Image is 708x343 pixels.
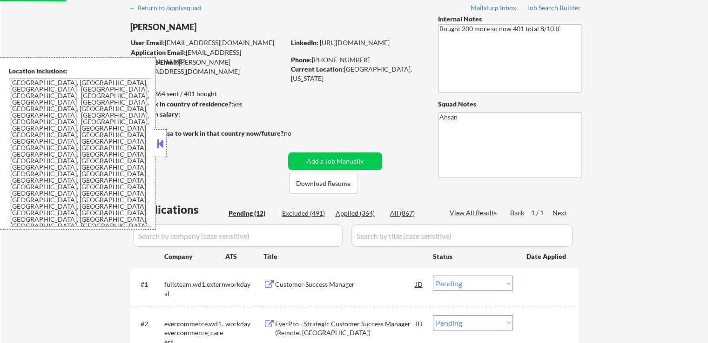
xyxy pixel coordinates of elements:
[336,209,382,218] div: Applied (364)
[527,5,581,11] div: Job Search Builder
[130,100,233,108] strong: Can work in country of residence?:
[291,55,423,65] div: [PHONE_NUMBER]
[225,280,263,289] div: workday
[289,173,358,194] button: Download Resume
[225,252,263,261] div: ATS
[471,4,517,13] a: Mailslurp Inbox
[438,14,581,24] div: Internal Notes
[141,319,157,329] div: #2
[351,224,573,247] input: Search by title (case sensitive)
[433,248,513,264] div: Status
[131,48,285,66] div: [EMAIL_ADDRESS][DOMAIN_NAME]
[275,280,416,289] div: Customer Success Manager
[415,315,424,332] div: JD
[131,39,165,46] strong: User Email:
[291,65,344,73] strong: Current Location:
[130,89,285,99] div: 364 sent / 401 bought
[526,252,567,261] div: Date Applied
[131,48,186,56] strong: Application Email:
[130,129,285,137] strong: Will need Visa to work in that country now/future?:
[471,5,517,11] div: Mailslurp Inbox
[9,66,152,76] div: Location Inclusions:
[415,276,424,292] div: JD
[438,99,581,109] div: Squad Notes
[291,56,312,64] strong: Phone:
[133,224,343,247] input: Search by company (case sensitive)
[263,252,424,261] div: Title
[320,39,390,46] a: [URL][DOMAIN_NAME]
[288,152,382,170] button: Add a Job Manually
[229,209,275,218] div: Pending (12)
[131,38,285,47] div: [EMAIL_ADDRESS][DOMAIN_NAME]
[164,252,225,261] div: Company
[291,65,423,83] div: [GEOGRAPHIC_DATA], [US_STATE]
[291,39,318,46] strong: LinkedIn:
[141,280,157,289] div: #1
[129,4,210,13] a: ← Return to /applysquad
[510,208,525,218] div: Back
[130,99,282,109] div: yes
[164,280,225,298] div: fullsteam.wd1.external
[553,208,567,218] div: Next
[450,208,499,218] div: View All Results
[129,5,210,11] div: ← Return to /applysquad
[225,319,263,329] div: workday
[130,58,285,76] div: [PERSON_NAME][EMAIL_ADDRESS][DOMAIN_NAME]
[527,4,581,13] a: Job Search Builder
[130,21,322,33] div: [PERSON_NAME]
[133,204,225,215] div: Applications
[531,208,553,218] div: 1 / 1
[282,209,329,218] div: Excluded (491)
[284,129,310,138] div: no
[390,209,437,218] div: All (867)
[275,319,416,337] div: EverPro - Strategic Customer Success Manager (Remote, [GEOGRAPHIC_DATA])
